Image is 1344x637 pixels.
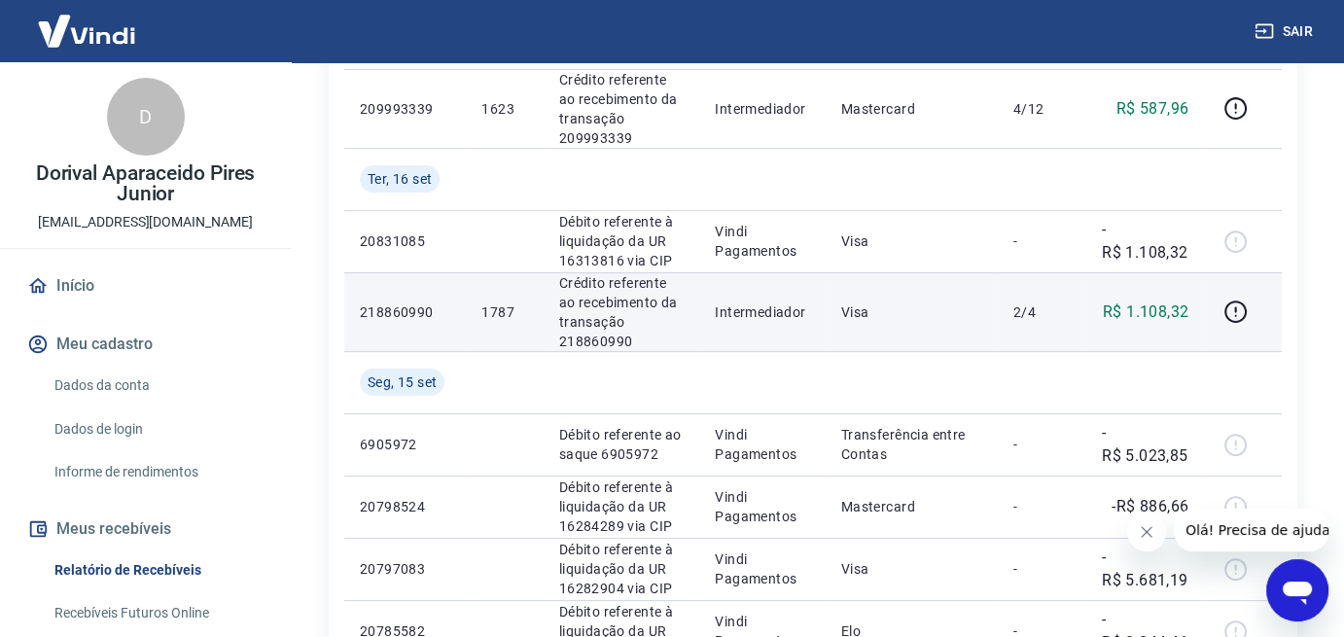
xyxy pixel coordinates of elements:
[559,273,685,351] p: Crédito referente ao recebimento da transação 218860990
[360,435,450,454] p: 6905972
[47,409,267,449] a: Dados de login
[1266,559,1328,621] iframe: Botão para abrir a janela de mensagens
[559,425,685,464] p: Débito referente ao saque 6905972
[12,14,163,29] span: Olá! Precisa de ajuda?
[841,302,982,322] p: Visa
[1102,546,1188,592] p: -R$ 5.681,19
[368,372,437,392] span: Seg, 15 set
[481,99,527,119] p: 1623
[368,169,432,189] span: Ter, 16 set
[47,550,267,590] a: Relatório de Recebíveis
[715,99,809,119] p: Intermediador
[360,99,450,119] p: 209993339
[47,452,267,492] a: Informe de rendimentos
[23,508,267,550] button: Meus recebíveis
[715,487,809,526] p: Vindi Pagamentos
[1013,302,1071,322] p: 2/4
[360,497,450,516] p: 20798524
[715,425,809,464] p: Vindi Pagamentos
[559,540,685,598] p: Débito referente à liquidação da UR 16282904 via CIP
[360,559,450,579] p: 20797083
[360,302,450,322] p: 218860990
[559,70,685,148] p: Crédito referente ao recebimento da transação 209993339
[1013,497,1071,516] p: -
[107,78,185,156] div: D
[841,497,982,516] p: Mastercard
[1116,97,1189,121] p: R$ 587,96
[23,265,267,307] a: Início
[1013,231,1071,251] p: -
[16,163,275,204] p: Dorival Aparaceido Pires Junior
[841,559,982,579] p: Visa
[1174,509,1328,551] iframe: Mensagem da empresa
[360,231,450,251] p: 20831085
[1013,99,1071,119] p: 4/12
[1102,218,1188,265] p: -R$ 1.108,32
[1013,559,1071,579] p: -
[47,366,267,406] a: Dados da conta
[1102,421,1188,468] p: -R$ 5.023,85
[841,231,982,251] p: Visa
[559,478,685,536] p: Débito referente à liquidação da UR 16284289 via CIP
[1112,495,1188,518] p: -R$ 886,66
[1103,301,1188,324] p: R$ 1.108,32
[559,212,685,270] p: Débito referente à liquidação da UR 16313816 via CIP
[481,302,527,322] p: 1787
[38,212,253,232] p: [EMAIL_ADDRESS][DOMAIN_NAME]
[715,302,809,322] p: Intermediador
[841,99,982,119] p: Mastercard
[1251,14,1321,50] button: Sair
[715,549,809,588] p: Vindi Pagamentos
[715,222,809,261] p: Vindi Pagamentos
[23,1,150,60] img: Vindi
[47,593,267,633] a: Recebíveis Futuros Online
[1127,513,1166,551] iframe: Fechar mensagem
[23,323,267,366] button: Meu cadastro
[841,425,982,464] p: Transferência entre Contas
[1013,435,1071,454] p: -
